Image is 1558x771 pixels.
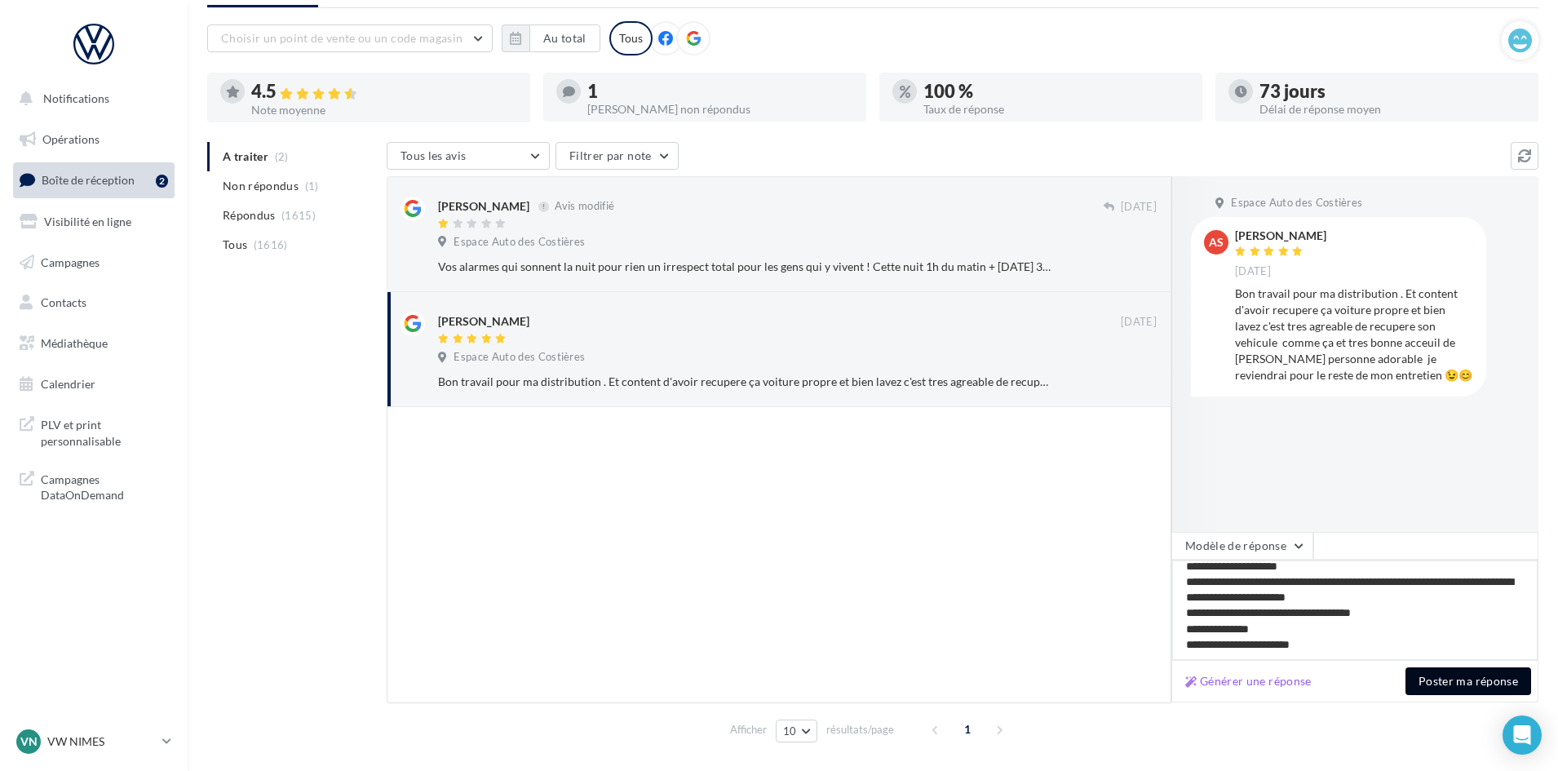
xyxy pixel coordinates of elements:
a: Opérations [10,122,178,157]
button: Générer une réponse [1179,671,1318,691]
div: 100 % [923,82,1189,100]
div: Vos alarmes qui sonnent la nuit pour rien un irrespect total pour les gens qui y vivent ! Cette n... [438,259,1051,275]
a: Campagnes DataOnDemand [10,462,178,510]
span: Non répondus [223,178,299,194]
div: Bon travail pour ma distribution . Et content d'avoir recupere ça voiture propre et bien lavez c'... [438,374,1051,390]
div: 2 [156,175,168,188]
span: Choisir un point de vente ou un code magasin [221,31,463,45]
div: Note moyenne [251,104,517,116]
span: Campagnes [41,255,100,268]
span: [DATE] [1235,264,1271,279]
div: [PERSON_NAME] [1235,230,1326,241]
div: [PERSON_NAME] [438,313,529,330]
span: Espace Auto des Costières [1231,196,1362,210]
button: Poster ma réponse [1405,667,1531,695]
span: Avis modifié [555,200,614,213]
a: Contacts [10,286,178,320]
span: (1) [305,179,319,193]
a: Campagnes [10,246,178,280]
span: Répondus [223,207,276,224]
div: Délai de réponse moyen [1259,104,1525,115]
span: Contacts [41,295,86,309]
span: PLV et print personnalisable [41,414,168,449]
span: (1616) [254,238,288,251]
span: AS [1209,234,1224,250]
p: VW NIMES [47,733,156,750]
span: Campagnes DataOnDemand [41,468,168,503]
div: 4.5 [251,82,517,101]
button: Choisir un point de vente ou un code magasin [207,24,493,52]
span: Notifications [43,91,109,105]
span: Afficher [730,722,767,738]
a: Calendrier [10,367,178,401]
a: VN VW NIMES [13,726,175,757]
div: Open Intercom Messenger [1503,716,1542,755]
a: Visibilité en ligne [10,205,178,239]
div: Taux de réponse [923,104,1189,115]
button: Au total [529,24,600,52]
button: Tous les avis [387,142,550,170]
span: VN [20,733,38,750]
span: (1615) [281,209,316,222]
span: Espace Auto des Costières [454,235,585,250]
a: Boîte de réception2 [10,162,178,197]
span: 10 [783,724,797,738]
div: 1 [587,82,853,100]
span: 1 [954,716,980,742]
div: Tous [609,21,653,55]
span: [DATE] [1121,315,1157,330]
span: résultats/page [826,722,894,738]
div: [PERSON_NAME] non répondus [587,104,853,115]
button: Modèle de réponse [1171,532,1313,560]
button: 10 [776,720,817,742]
span: Opérations [42,132,100,146]
span: Médiathèque [41,336,108,350]
span: [DATE] [1121,200,1157,215]
button: Au total [502,24,600,52]
span: Calendrier [41,377,95,391]
span: Espace Auto des Costières [454,350,585,365]
button: Filtrer par note [555,142,679,170]
a: Médiathèque [10,326,178,361]
span: Tous [223,237,247,253]
span: Boîte de réception [42,173,135,187]
span: Visibilité en ligne [44,215,131,228]
div: [PERSON_NAME] [438,198,529,215]
button: Notifications [10,82,171,116]
a: PLV et print personnalisable [10,407,178,455]
div: 73 jours [1259,82,1525,100]
div: Bon travail pour ma distribution . Et content d'avoir recupere ça voiture propre et bien lavez c'... [1235,286,1473,383]
span: Tous les avis [401,148,467,162]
